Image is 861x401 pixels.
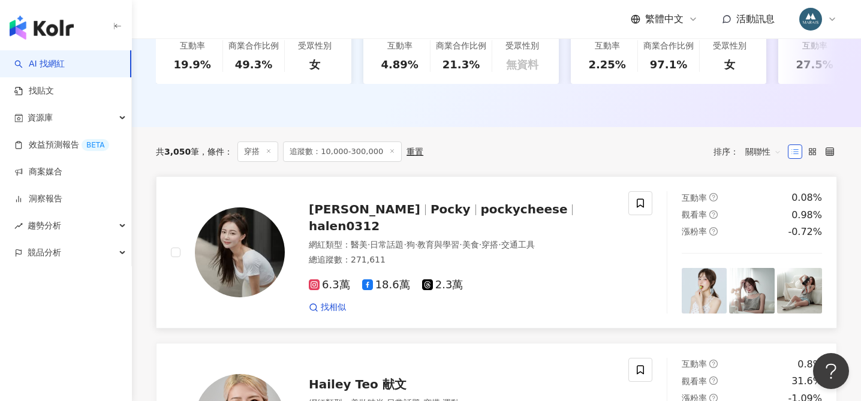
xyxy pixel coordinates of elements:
[709,360,718,368] span: question-circle
[459,240,462,249] span: ·
[28,239,61,266] span: 競品分析
[14,193,62,205] a: 洞察報告
[309,219,380,233] span: halen0312
[797,358,822,371] div: 0.8%
[736,13,775,25] span: 活動訊息
[682,268,727,313] img: post-image
[404,240,406,249] span: ·
[799,8,822,31] img: 358735463_652854033541749_1509380869568117342_n.jpg
[791,191,822,204] div: 0.08%
[362,279,410,291] span: 18.6萬
[235,57,272,72] div: 49.3%
[228,40,279,52] div: 商業合作比例
[595,40,620,52] div: 互動率
[180,40,205,52] div: 互動率
[309,239,614,251] div: 網紅類型 ：
[506,57,538,72] div: 無資料
[14,222,23,230] span: rise
[505,40,539,52] div: 受眾性別
[28,212,61,239] span: 趨勢分析
[682,359,707,369] span: 互動率
[431,202,471,216] span: Pocky
[407,240,415,249] span: 狗
[588,57,625,72] div: 2.25%
[283,141,402,162] span: 追蹤數：10,000-300,000
[195,207,285,297] img: KOL Avatar
[724,57,735,72] div: 女
[381,57,418,72] div: 4.89%
[745,142,781,161] span: 關聯性
[682,210,707,219] span: 觀看率
[498,240,501,249] span: ·
[442,57,480,72] div: 21.3%
[309,202,420,216] span: [PERSON_NAME]
[14,58,65,70] a: searchAI 找網紅
[156,176,837,328] a: KOL Avatar[PERSON_NAME]Pockypockycheesehalen0312網紅類型：醫美·日常話題·狗·教育與學習·美食·穿搭·交通工具總追蹤數：271,6116.3萬18...
[481,202,568,216] span: pockycheese
[682,227,707,236] span: 漲粉率
[387,40,413,52] div: 互動率
[709,210,718,219] span: question-circle
[713,40,746,52] div: 受眾性別
[788,225,822,239] div: -0.72%
[777,268,823,313] img: post-image
[481,240,498,249] span: 穿搭
[791,209,822,222] div: 0.98%
[682,193,707,203] span: 互動率
[796,57,833,72] div: 27.5%
[791,375,822,388] div: 31.6%
[462,240,479,249] span: 美食
[309,254,614,266] div: 總追蹤數 ： 271,611
[14,85,54,97] a: 找貼文
[417,240,459,249] span: 教育與學習
[709,376,718,385] span: question-circle
[28,104,53,131] span: 資源庫
[436,40,486,52] div: 商業合作比例
[164,147,191,156] span: 3,050
[709,193,718,201] span: question-circle
[407,147,423,156] div: 重置
[10,16,74,40] img: logo
[714,142,788,161] div: 排序：
[14,139,109,151] a: 效益預測報告BETA
[643,40,694,52] div: 商業合作比例
[370,240,404,249] span: 日常話題
[645,13,684,26] span: 繁體中文
[479,240,481,249] span: ·
[351,240,368,249] span: 醫美
[309,279,350,291] span: 6.3萬
[309,57,320,72] div: 女
[156,147,199,156] div: 共 筆
[729,268,775,313] img: post-image
[501,240,535,249] span: 交通工具
[14,166,62,178] a: 商案媒合
[321,301,346,313] span: 找相似
[368,240,370,249] span: ·
[682,376,707,386] span: 觀看率
[199,147,233,156] span: 條件 ：
[298,40,332,52] div: 受眾性別
[173,57,210,72] div: 19.9%
[813,353,849,389] iframe: Help Scout Beacon - Open
[309,301,346,313] a: 找相似
[422,279,463,291] span: 2.3萬
[309,377,407,391] span: Hailey Teo 献文
[802,40,827,52] div: 互動率
[709,227,718,236] span: question-circle
[650,57,687,72] div: 97.1%
[415,240,417,249] span: ·
[237,141,278,162] span: 穿搭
